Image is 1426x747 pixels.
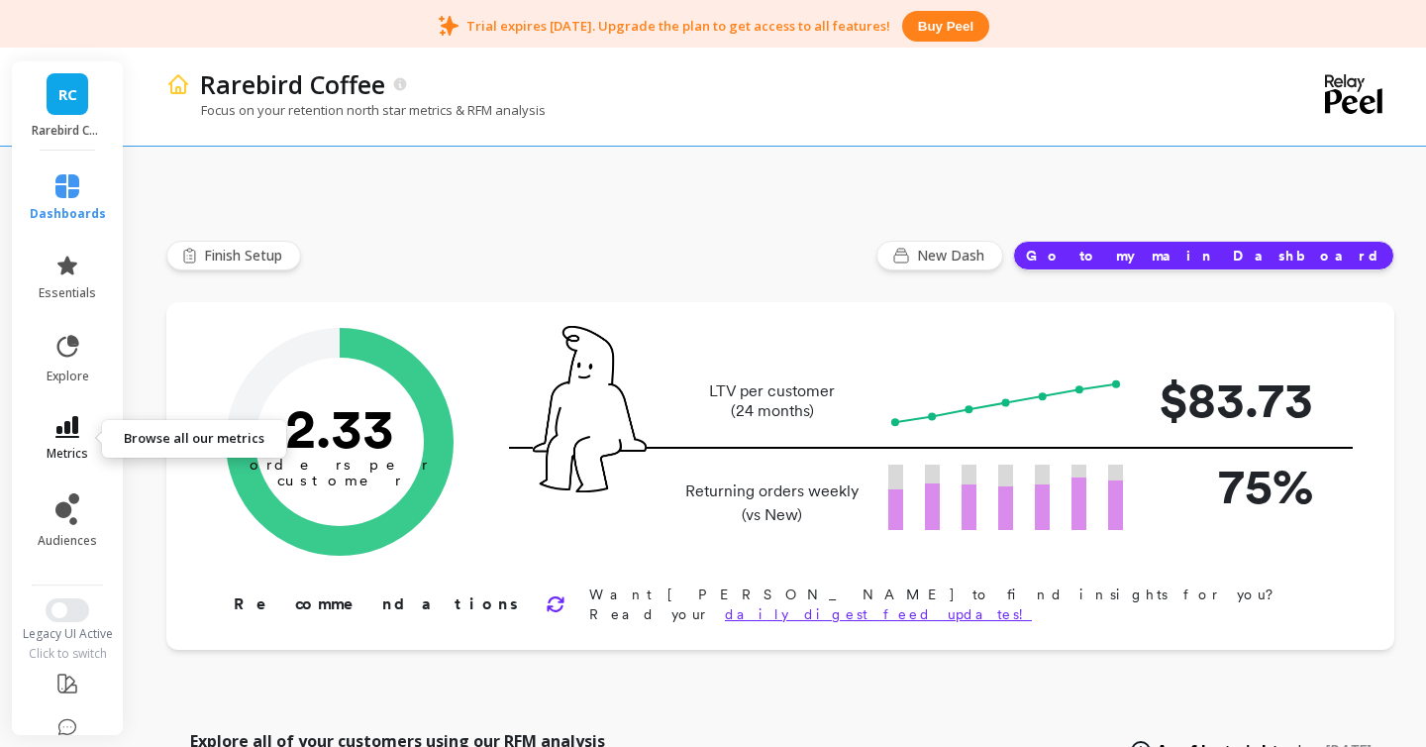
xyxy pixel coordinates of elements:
p: Trial expires [DATE]. Upgrade the plan to get access to all features! [466,17,890,35]
p: Want [PERSON_NAME] to find insights for you? Read your [589,585,1331,624]
img: header icon [166,72,190,96]
span: New Dash [917,246,990,266]
span: essentials [39,285,96,301]
span: RC [58,83,77,106]
img: pal seatted on line [533,326,647,492]
tspan: customer [277,472,403,489]
p: LTV per customer (24 months) [679,381,865,421]
p: Rarebird Coffee [200,67,385,101]
p: $83.73 [1155,363,1313,437]
button: Go to my main Dashboard [1013,241,1394,270]
p: Recommendations [234,592,522,616]
button: New Dash [876,241,1003,270]
div: Click to switch [10,646,126,662]
span: audiences [38,533,97,549]
div: Legacy UI Active [10,626,126,642]
span: dashboards [30,206,106,222]
p: Rarebird Coffee [32,123,104,139]
button: Switch to New UI [46,598,89,622]
p: 75% [1155,449,1313,523]
a: daily digest feed updates! [725,606,1032,622]
span: Finish Setup [204,246,288,266]
button: Buy peel [902,11,989,42]
button: Finish Setup [166,241,301,270]
span: metrics [47,446,88,462]
p: Focus on your retention north star metrics & RFM analysis [166,101,546,119]
text: 2.33 [285,395,394,461]
span: explore [47,369,89,384]
tspan: orders per [250,456,430,474]
p: Returning orders weekly (vs New) [679,480,865,527]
